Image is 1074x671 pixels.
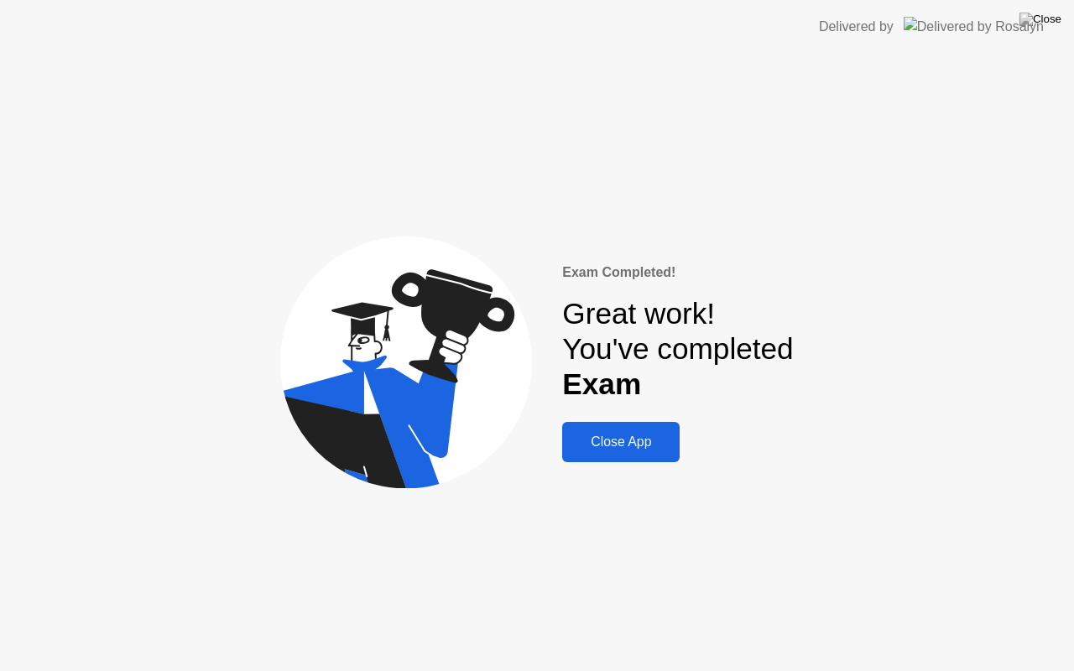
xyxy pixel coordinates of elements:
div: Great work! You've completed [562,296,793,403]
button: Close App [562,422,680,462]
b: Exam [562,367,641,400]
img: Close [1019,13,1061,26]
div: Close App [567,434,675,450]
div: Exam Completed! [562,263,793,283]
div: Delivered by [819,17,894,37]
img: Delivered by Rosalyn [904,17,1044,36]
